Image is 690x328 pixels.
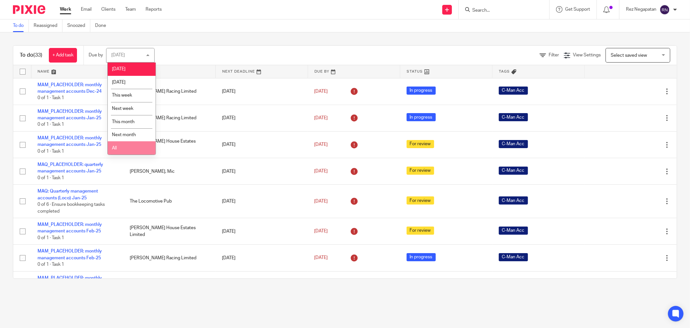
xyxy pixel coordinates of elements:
[38,249,102,260] a: MAM_PLACEHOLDER: monthly management accounts Feb-25
[123,158,215,185] td: [PERSON_NAME], Mic
[123,185,215,218] td: The Locomotive Pub
[123,105,215,131] td: [PERSON_NAME] Racing Limited
[123,218,215,245] td: [PERSON_NAME] House Estates Limited
[215,105,308,131] td: [DATE]
[123,245,215,271] td: [PERSON_NAME] Racing Limited
[112,106,133,111] span: Next week
[499,87,528,95] span: C-Man Acc
[660,5,670,15] img: svg%3E
[314,116,328,120] span: [DATE]
[101,6,115,13] a: Clients
[60,6,71,13] a: Work
[95,19,111,32] a: Done
[407,140,434,148] span: For review
[407,87,436,95] span: In progress
[49,48,77,63] a: + Add task
[472,8,530,14] input: Search
[125,6,136,13] a: Team
[215,271,308,298] td: [DATE]
[112,80,126,85] span: [DATE]
[565,7,590,12] span: Get Support
[146,6,162,13] a: Reports
[215,131,308,158] td: [DATE]
[112,133,136,137] span: Next month
[38,149,64,154] span: 0 of 1 · Task 1
[314,89,328,94] span: [DATE]
[499,140,528,148] span: C-Man Acc
[407,253,436,261] span: In progress
[407,113,436,121] span: In progress
[67,19,90,32] a: Snoozed
[215,158,308,185] td: [DATE]
[112,93,132,98] span: This week
[38,83,102,94] a: MAM_PLACEHOLDER: monthly management accounts Dec-24
[112,146,117,150] span: All
[38,236,64,240] span: 0 of 1 · Task 1
[215,78,308,105] td: [DATE]
[111,53,125,57] div: [DATE]
[314,169,328,174] span: [DATE]
[112,120,135,124] span: This month
[38,262,64,267] span: 0 of 1 · Task 1
[314,142,328,147] span: [DATE]
[123,271,215,298] td: [PERSON_NAME] House Estates Limited
[38,162,103,173] a: MAQ_PLACEHOLDER: quarterly management accounts Jan-25
[20,52,42,59] h1: To do
[407,196,434,205] span: For review
[34,19,62,32] a: Reassigned
[123,78,215,105] td: [PERSON_NAME] Racing Limited
[407,227,434,235] span: For review
[499,227,528,235] span: C-Man Acc
[38,123,64,127] span: 0 of 1 · Task 1
[13,19,29,32] a: To do
[314,229,328,234] span: [DATE]
[549,53,559,57] span: Filter
[215,218,308,245] td: [DATE]
[314,256,328,260] span: [DATE]
[38,189,98,200] a: MAQ: Quarterly management accounts (Loco) Jan-25
[499,167,528,175] span: C-Man Acc
[499,253,528,261] span: C-Man Acc
[38,109,102,120] a: MAM_PLACEHOLDER: monthly management accounts Jan-25
[499,113,528,121] span: C-Man Acc
[215,185,308,218] td: [DATE]
[38,202,105,214] span: 0 of 6 · Ensure bookkeeping tasks completed
[626,6,656,13] p: Rez Negapatan
[81,6,92,13] a: Email
[38,136,102,147] a: MAM_PLACEHOLDER: monthly management accounts Jan-25
[123,131,215,158] td: [PERSON_NAME] House Estates Limited
[13,5,45,14] img: Pixie
[314,199,328,204] span: [DATE]
[33,53,42,58] span: (33)
[89,52,103,58] p: Due by
[611,53,647,58] span: Select saved view
[38,96,64,100] span: 0 of 1 · Task 1
[38,276,102,287] a: MAM_PLACEHOLDER: monthly management accounts Mar-25
[573,53,601,57] span: View Settings
[499,196,528,205] span: C-Man Acc
[499,70,510,73] span: Tags
[215,245,308,271] td: [DATE]
[38,222,102,233] a: MAM_PLACEHOLDER: monthly management accounts Feb-25
[38,176,64,180] span: 0 of 1 · Task 1
[407,167,434,175] span: For review
[112,67,126,71] span: [DATE]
